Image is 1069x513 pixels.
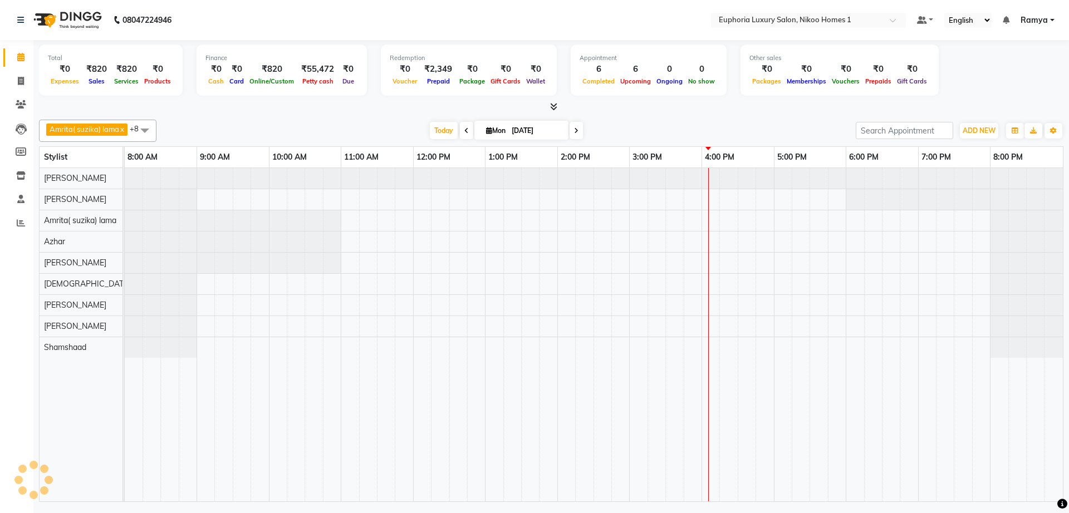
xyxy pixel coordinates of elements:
span: Due [340,77,357,85]
a: 9:00 AM [197,149,233,165]
div: ₹0 [339,63,358,76]
div: ₹55,472 [297,63,339,76]
div: ₹0 [141,63,174,76]
span: Expenses [48,77,82,85]
span: Gift Cards [488,77,523,85]
div: ₹820 [82,63,111,76]
a: x [119,125,124,134]
a: 11:00 AM [341,149,381,165]
button: ADD NEW [960,123,998,139]
span: Prepaids [862,77,894,85]
span: Vouchers [829,77,862,85]
span: [PERSON_NAME] [44,173,106,183]
div: ₹2,349 [420,63,457,76]
a: 5:00 PM [774,149,810,165]
div: ₹0 [227,63,247,76]
span: Completed [580,77,617,85]
span: Stylist [44,152,67,162]
span: Package [457,77,488,85]
span: Services [111,77,141,85]
b: 08047224946 [122,4,171,36]
a: 8:00 PM [990,149,1026,165]
span: Sales [86,77,107,85]
div: ₹0 [457,63,488,76]
span: [PERSON_NAME] [44,321,106,331]
div: ₹0 [784,63,829,76]
span: [PERSON_NAME] [44,300,106,310]
div: 6 [617,63,654,76]
div: Finance [205,53,358,63]
div: ₹820 [111,63,141,76]
div: ₹0 [862,63,894,76]
input: Search Appointment [856,122,953,139]
div: ₹0 [488,63,523,76]
div: ₹0 [523,63,548,76]
span: Memberships [784,77,829,85]
span: Packages [749,77,784,85]
a: 7:00 PM [919,149,954,165]
input: 2025-09-01 [508,122,564,139]
div: ₹0 [749,63,784,76]
span: Prepaid [424,77,453,85]
span: Ongoing [654,77,685,85]
div: 0 [654,63,685,76]
a: 6:00 PM [846,149,881,165]
a: 1:00 PM [486,149,521,165]
span: Petty cash [300,77,336,85]
div: Total [48,53,174,63]
span: Online/Custom [247,77,297,85]
span: ADD NEW [963,126,996,135]
span: Products [141,77,174,85]
span: +8 [130,124,147,133]
img: logo [28,4,105,36]
div: Other sales [749,53,930,63]
span: Upcoming [617,77,654,85]
span: [PERSON_NAME] [44,258,106,268]
div: ₹0 [894,63,930,76]
a: 12:00 PM [414,149,453,165]
span: Today [430,122,458,139]
span: Voucher [390,77,420,85]
div: 6 [580,63,617,76]
a: 2:00 PM [558,149,593,165]
a: 10:00 AM [269,149,310,165]
span: [PERSON_NAME] [44,194,106,204]
div: ₹0 [48,63,82,76]
div: ₹0 [205,63,227,76]
div: ₹0 [390,63,420,76]
a: 4:00 PM [702,149,737,165]
span: No show [685,77,718,85]
div: Redemption [390,53,548,63]
span: Azhar [44,236,65,246]
span: Amrita( suzika) lama [50,125,119,134]
span: Cash [205,77,227,85]
span: Wallet [523,77,548,85]
div: ₹0 [829,63,862,76]
span: Amrita( suzika) lama [44,215,116,225]
div: Appointment [580,53,718,63]
span: Ramya [1021,14,1048,26]
span: Gift Cards [894,77,930,85]
span: Mon [483,126,508,135]
span: Card [227,77,247,85]
div: 0 [685,63,718,76]
span: Shamshaad [44,342,86,352]
div: ₹820 [247,63,297,76]
a: 3:00 PM [630,149,665,165]
span: [DEMOGRAPHIC_DATA] [44,279,131,289]
a: 8:00 AM [125,149,160,165]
